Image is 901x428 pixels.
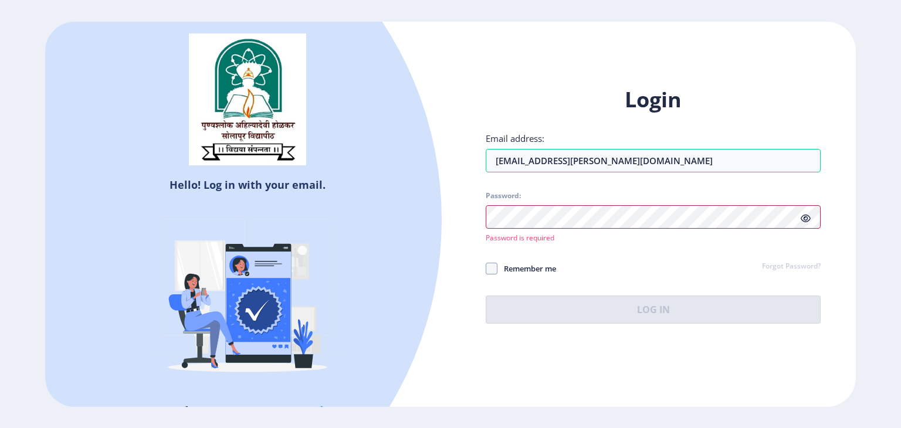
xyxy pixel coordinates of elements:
span: Remember me [497,261,556,276]
button: Log In [486,295,821,324]
img: sulogo.png [189,33,306,166]
a: Register [296,402,350,420]
img: Verified-rafiki.svg [145,196,350,402]
span: Password is required [486,233,554,243]
h1: Login [486,86,821,114]
label: Email address: [486,133,544,144]
label: Password: [486,191,521,201]
input: Email address [486,149,821,172]
a: Forgot Password? [762,261,821,272]
h5: Don't have an account? [54,402,442,420]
